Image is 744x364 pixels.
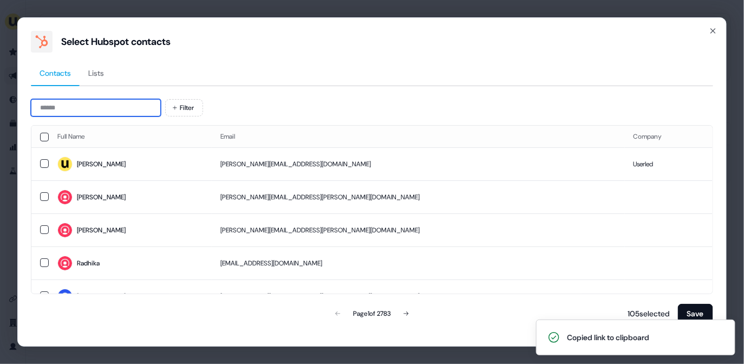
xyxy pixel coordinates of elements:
[625,126,713,147] th: Company
[77,225,126,236] div: [PERSON_NAME]
[353,308,391,319] div: Page 1 of 2783
[678,304,713,323] button: Save
[212,180,625,213] td: [PERSON_NAME][EMAIL_ADDRESS][PERSON_NAME][DOMAIN_NAME]
[88,68,104,79] span: Lists
[212,246,625,279] td: [EMAIL_ADDRESS][DOMAIN_NAME]
[40,68,71,79] span: Contacts
[212,213,625,246] td: [PERSON_NAME][EMAIL_ADDRESS][PERSON_NAME][DOMAIN_NAME]
[625,279,713,313] td: Alkira
[77,258,100,269] div: Radhika
[77,192,126,203] div: [PERSON_NAME]
[623,308,669,319] p: 105 selected
[61,35,171,48] div: Select Hubspot contacts
[625,147,713,180] td: Userled
[77,159,126,170] div: [PERSON_NAME]
[212,279,625,313] td: [PERSON_NAME][EMAIL_ADDRESS][PERSON_NAME][DOMAIN_NAME]
[212,147,625,180] td: [PERSON_NAME][EMAIL_ADDRESS][DOMAIN_NAME]
[49,126,212,147] th: Full Name
[212,126,625,147] th: Email
[77,291,126,302] div: [PERSON_NAME]
[165,99,203,116] button: Filter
